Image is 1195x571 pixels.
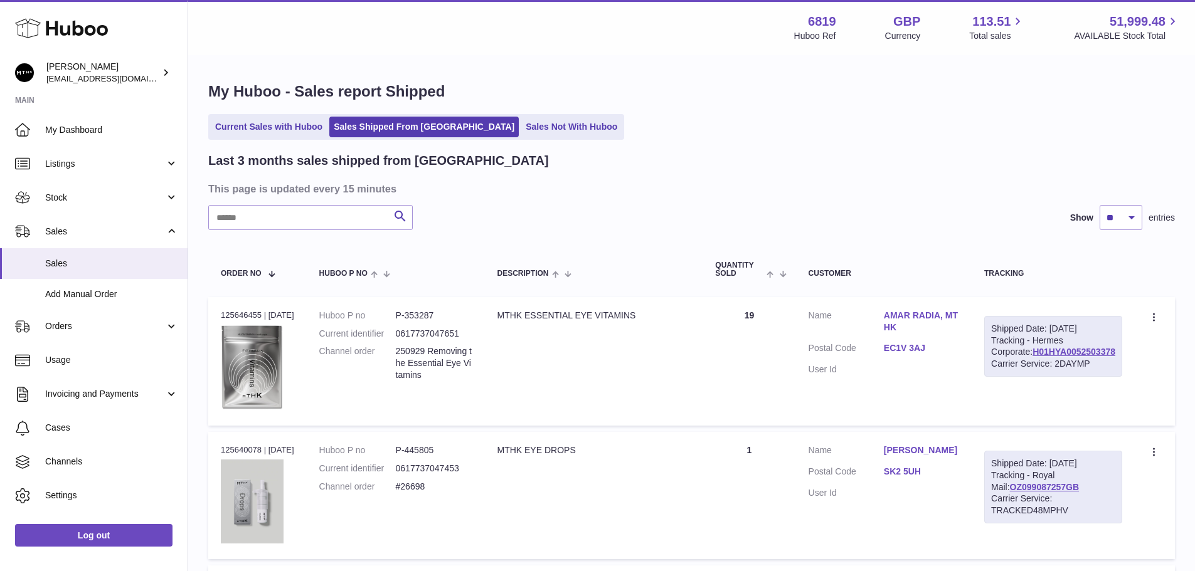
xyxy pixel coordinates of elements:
[45,226,165,238] span: Sales
[319,345,396,381] dt: Channel order
[884,466,959,478] a: SK2 5UH
[884,342,959,354] a: EC1V 3AJ
[521,117,622,137] a: Sales Not With Huboo
[45,422,178,434] span: Cases
[1074,30,1180,42] span: AVAILABLE Stock Total
[396,444,472,456] dd: P-445805
[715,261,763,278] span: Quantity Sold
[45,490,178,501] span: Settings
[893,13,920,30] strong: GBP
[809,270,959,278] div: Customer
[497,270,548,278] span: Description
[885,30,921,42] div: Currency
[221,325,284,410] img: 68191634625130.png
[45,354,178,366] span: Usage
[703,297,795,426] td: 19
[884,444,959,456] a: [PERSON_NAME]
[15,524,173,547] a: Log out
[221,444,294,456] div: 125640078 | [DATE]
[45,158,165,170] span: Listings
[396,345,472,381] dd: 250929 Removing the Essential Eye Vitamins
[972,13,1011,30] span: 113.51
[45,124,178,136] span: My Dashboard
[45,258,178,270] span: Sales
[211,117,327,137] a: Current Sales with Huboo
[319,310,396,322] dt: Huboo P no
[984,451,1122,523] div: Tracking - Royal Mail:
[984,316,1122,377] div: Tracking - Hermes Corporate:
[809,487,884,499] dt: User Id
[45,288,178,300] span: Add Manual Order
[208,81,1175,102] h1: My Huboo - Sales report Shipped
[208,152,549,169] h2: Last 3 months sales shipped from [GEOGRAPHIC_DATA]
[984,270,1122,278] div: Tracking
[319,328,396,340] dt: Current identifier
[794,30,836,42] div: Huboo Ref
[991,358,1115,370] div: Carrier Service: 2DAYMP
[808,13,836,30] strong: 6819
[884,310,959,333] a: AMAR RADIA, MTHK
[46,73,184,83] span: [EMAIL_ADDRESS][DOMAIN_NAME]
[969,30,1025,42] span: Total sales
[329,117,519,137] a: Sales Shipped From [GEOGRAPHIC_DATA]
[1033,347,1115,357] a: H01HYA0052503378
[45,320,165,332] span: Orders
[969,13,1025,42] a: 113.51 Total sales
[319,463,396,474] dt: Current identifier
[809,364,884,375] dt: User Id
[221,310,294,321] div: 125646455 | [DATE]
[809,444,884,459] dt: Name
[15,63,34,82] img: internalAdmin-6819@internal.huboo.com
[396,481,472,493] dd: #26698
[45,456,178,468] span: Channels
[1074,13,1180,42] a: 51,999.48 AVAILABLE Stock Total
[497,310,690,322] div: MTHK ESSENTIAL EYE VITAMINS
[703,432,795,559] td: 1
[45,192,165,204] span: Stock
[809,466,884,481] dt: Postal Code
[1149,212,1175,224] span: entries
[319,481,396,493] dt: Channel order
[991,458,1115,469] div: Shipped Date: [DATE]
[991,323,1115,335] div: Shipped Date: [DATE]
[45,388,165,400] span: Invoicing and Payments
[809,310,884,337] dt: Name
[396,310,472,322] dd: P-353287
[1070,212,1093,224] label: Show
[396,463,472,474] dd: 0617737047453
[46,61,159,85] div: [PERSON_NAME]
[319,270,368,278] span: Huboo P no
[1010,482,1080,492] a: OZ099087257GB
[221,270,262,278] span: Order No
[208,182,1172,196] h3: This page is updated every 15 minutes
[396,328,472,340] dd: 0617737047651
[497,444,690,456] div: MTHK EYE DROPS
[319,444,396,456] dt: Huboo P no
[809,342,884,357] dt: Postal Code
[221,459,284,543] img: 68191752067379.png
[1110,13,1166,30] span: 51,999.48
[991,493,1115,516] div: Carrier Service: TRACKED48MPHV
